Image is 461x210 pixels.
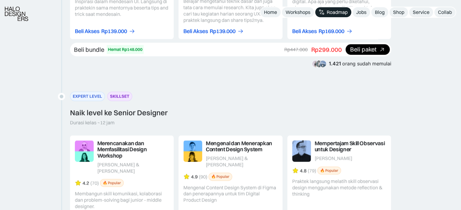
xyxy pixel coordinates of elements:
a: Home [260,7,281,17]
a: Blog [371,7,388,17]
span: 1.421 [329,60,341,66]
div: Naik level ke Senior Designer [70,108,168,117]
a: Beli bundleHemat Rp148.000Rp447.000Rp299.000Beli paket [70,43,391,56]
div: Home [264,9,277,15]
div: Rp169.000 [319,28,344,34]
div: Shop [393,9,404,15]
div: Beli paket [350,46,376,53]
div: Collab [438,9,452,15]
a: Beli AksesRp139.000 [183,28,244,34]
div: Service [413,9,429,15]
div: Rp139.000 [101,28,127,34]
div: Beli Akses [292,28,317,34]
div: orang sudah memulai [329,61,391,66]
div: Rp139.000 [210,28,236,34]
a: Jobs [352,7,370,17]
a: Collab [434,7,456,17]
a: Beli AksesRp139.000 [75,28,135,34]
div: Beli Akses [75,28,99,34]
div: Hemat Rp148.000 [108,46,142,53]
div: Jobs [356,9,366,15]
a: Shop [389,7,408,17]
a: Workshops [282,7,314,17]
div: Rp299.000 [311,46,342,53]
div: Beli bundle [74,46,104,53]
div: EXPERT LEVEL [73,93,102,99]
a: Beli AksesRp169.000 [292,28,352,34]
div: Blog [375,9,385,15]
div: Beli Akses [183,28,208,34]
div: Workshops [286,9,310,15]
div: Durasi kelas ~12 jam [70,119,115,126]
a: Roadmap [315,7,351,17]
div: Rp447.000 [284,46,308,53]
div: SKILLSET [110,93,129,99]
a: Service [409,7,433,17]
div: Roadmap [327,9,348,15]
